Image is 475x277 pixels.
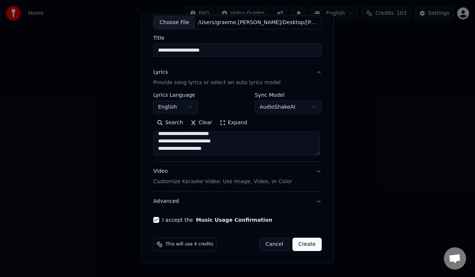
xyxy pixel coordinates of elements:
div: /Users/graeme.[PERSON_NAME]/Desktop/[PERSON_NAME] - [PERSON_NAME].m4a [195,19,321,26]
label: Title [153,35,322,40]
div: Video [153,168,292,185]
button: LyricsProvide song lyrics or select an auto lyrics model [153,63,322,92]
label: I accept the [162,217,272,222]
button: Advanced [153,192,322,211]
div: Choose File [154,16,195,29]
label: Sync Model [255,92,322,98]
div: LyricsProvide song lyrics or select an auto lyrics model [153,92,322,161]
button: Expand [216,117,251,129]
button: Clear [187,117,216,129]
span: This will use 4 credits [166,241,213,247]
button: I accept the [196,217,272,222]
button: Create [292,238,322,251]
div: Lyrics [153,69,168,76]
button: Search [153,117,187,129]
p: Provide song lyrics or select an auto lyrics model [153,79,281,86]
p: Customize Karaoke Video: Use Image, Video, or Color [153,178,292,185]
label: Lyrics Language [153,92,198,98]
button: VideoCustomize Karaoke Video: Use Image, Video, or Color [153,162,322,191]
button: Cancel [259,238,289,251]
